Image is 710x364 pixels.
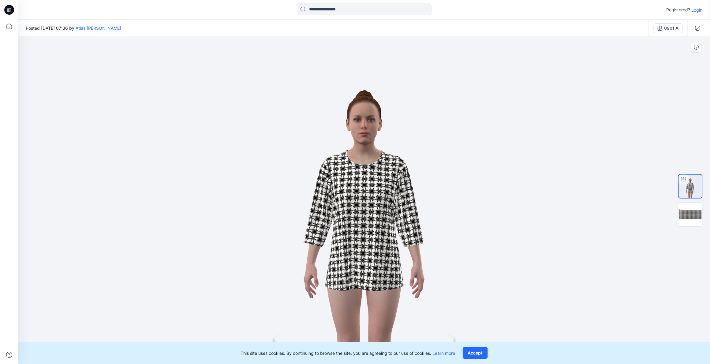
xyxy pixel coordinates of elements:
[678,203,702,226] img: I 1459 IP GEO OPTION A
[463,347,488,359] button: Accept
[664,25,679,32] div: 0901 A
[433,351,455,356] a: Learn more
[679,175,702,198] img: turntable-01-09-2025-05:38:45
[76,25,121,31] a: Atlas [PERSON_NAME]
[692,7,703,13] p: Login
[241,350,455,356] p: This site uses cookies. By continuing to browse the site, you are agreeing to our use of cookies.
[667,6,690,13] p: Registered?
[654,23,683,33] button: 0901 A
[26,25,121,31] span: Posted [DATE] 07:36 by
